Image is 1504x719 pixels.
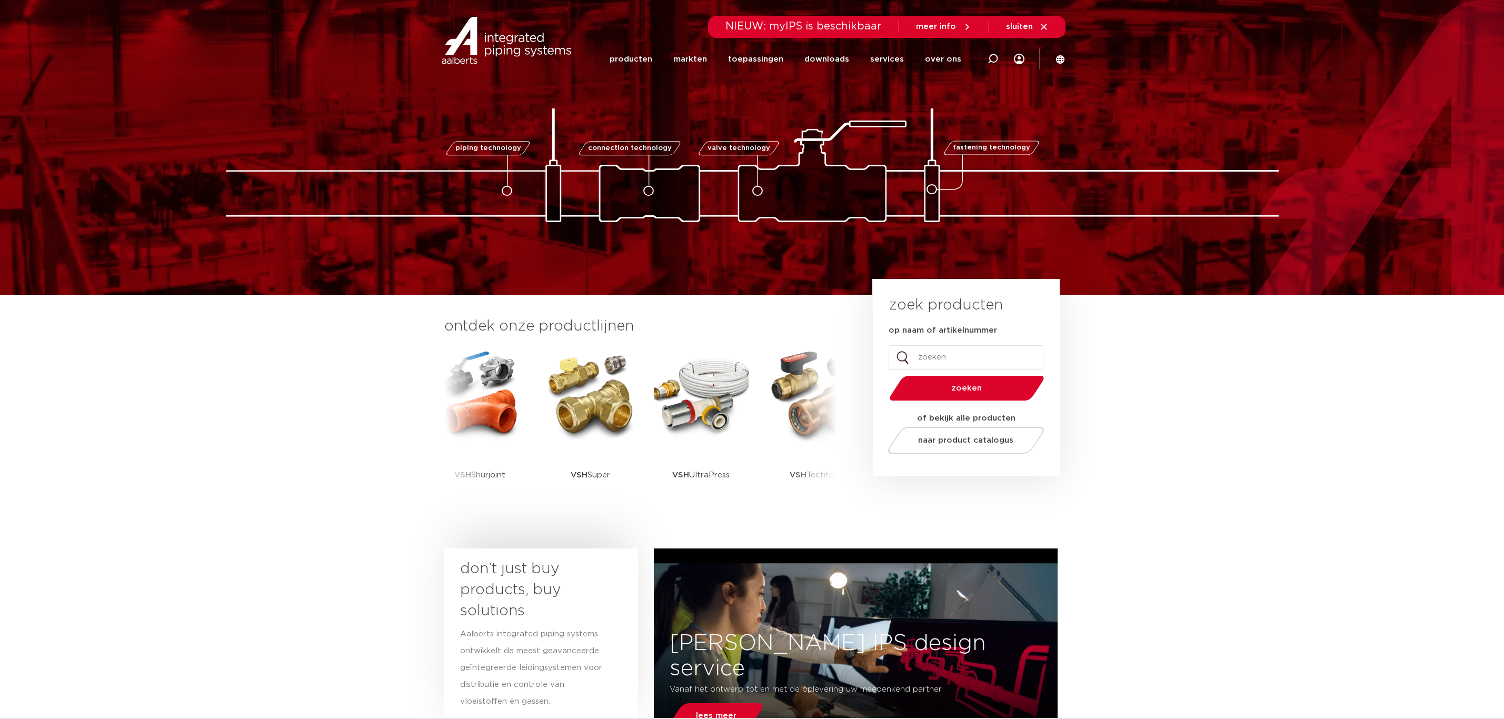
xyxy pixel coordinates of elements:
span: naar product catalogus [918,436,1013,444]
a: over ons [925,39,961,79]
a: services [870,39,904,79]
a: toepassingen [728,39,783,79]
a: producten [610,39,652,79]
div: my IPS [1014,38,1024,80]
a: sluiten [1006,22,1049,32]
span: meer info [916,23,956,31]
span: NIEUW: myIPS is beschikbaar [725,21,882,32]
a: VSHTectite [764,347,859,508]
p: Super [571,442,610,508]
h3: zoek producten [889,295,1003,316]
h3: [PERSON_NAME] IPS design service [654,631,1058,681]
input: zoeken [889,345,1043,370]
p: Vanaf het ontwerp tot en met de oplevering uw meedenkend partner [670,681,979,698]
span: fastening technology [953,145,1030,152]
p: Shurjoint [454,442,505,508]
span: sluiten [1006,23,1033,31]
h3: ontdek onze productlijnen [444,316,837,337]
strong: VSH [672,471,689,479]
nav: Menu [610,39,961,79]
strong: VSH [571,471,587,479]
strong: of bekijk alle producten [917,414,1015,422]
span: valve technology [708,145,770,152]
a: naar product catalogus [885,427,1047,454]
span: piping technology [455,145,521,152]
button: zoeken [885,375,1048,402]
a: VSHUltraPress [654,347,749,508]
a: downloads [804,39,849,79]
a: markten [673,39,707,79]
h3: don’t just buy products, buy solutions [460,558,603,622]
p: Aalberts integrated piping systems ontwikkelt de meest geavanceerde geïntegreerde leidingsystemen... [460,626,603,710]
a: meer info [916,22,972,32]
p: UltraPress [672,442,730,508]
label: op naam of artikelnummer [889,325,997,336]
strong: VSH [790,471,806,479]
span: zoeken [917,384,1017,392]
a: VSHShurjoint [433,347,527,508]
a: VSHSuper [543,347,638,508]
strong: VSH [454,471,471,479]
span: connection technology [587,145,671,152]
p: Tectite [790,442,834,508]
